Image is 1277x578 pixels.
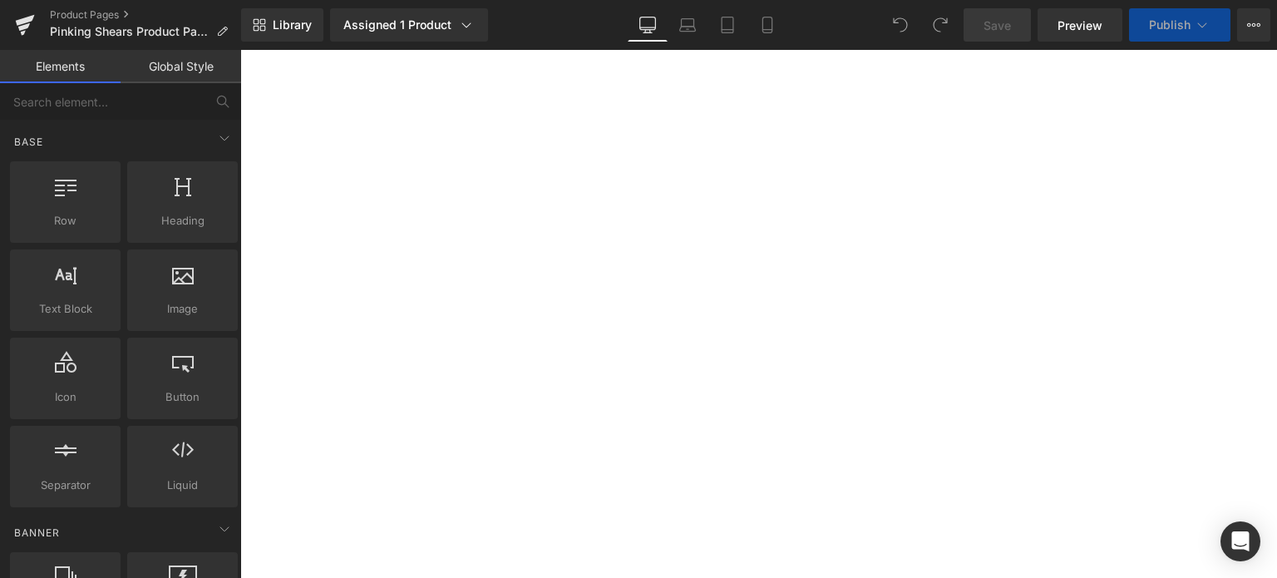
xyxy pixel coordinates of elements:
[12,134,45,150] span: Base
[747,8,787,42] a: Mobile
[984,17,1011,34] span: Save
[15,212,116,230] span: Row
[708,8,747,42] a: Tablet
[15,477,116,494] span: Separator
[343,17,475,33] div: Assigned 1 Product
[668,8,708,42] a: Laptop
[1129,8,1230,42] button: Publish
[132,388,233,406] span: Button
[132,300,233,318] span: Image
[132,477,233,494] span: Liquid
[1058,17,1102,34] span: Preview
[884,8,917,42] button: Undo
[273,17,312,32] span: Library
[1038,8,1122,42] a: Preview
[15,388,116,406] span: Icon
[12,525,62,541] span: Banner
[132,212,233,230] span: Heading
[1149,18,1191,32] span: Publish
[1220,521,1260,561] div: Open Intercom Messenger
[50,25,210,38] span: Pinking Shears Product Page Final 1
[924,8,957,42] button: Redo
[628,8,668,42] a: Desktop
[1237,8,1270,42] button: More
[121,50,241,83] a: Global Style
[241,8,323,42] a: New Library
[50,8,241,22] a: Product Pages
[15,300,116,318] span: Text Block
